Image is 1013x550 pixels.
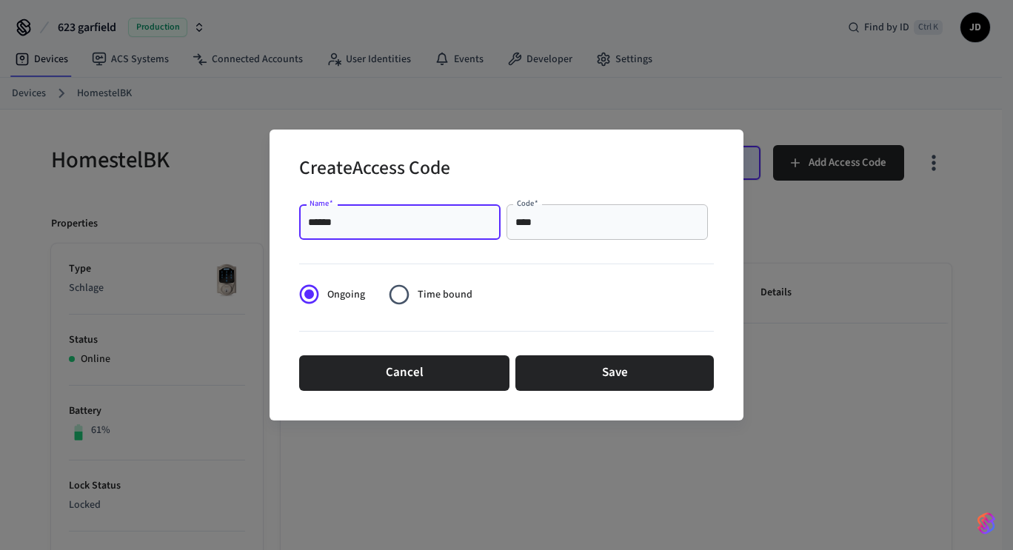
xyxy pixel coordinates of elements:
span: Ongoing [327,287,365,303]
label: Name [310,198,333,209]
h2: Create Access Code [299,147,450,192]
label: Code [517,198,538,209]
img: SeamLogoGradient.69752ec5.svg [977,512,995,535]
button: Cancel [299,355,509,391]
span: Time bound [418,287,472,303]
button: Save [515,355,714,391]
